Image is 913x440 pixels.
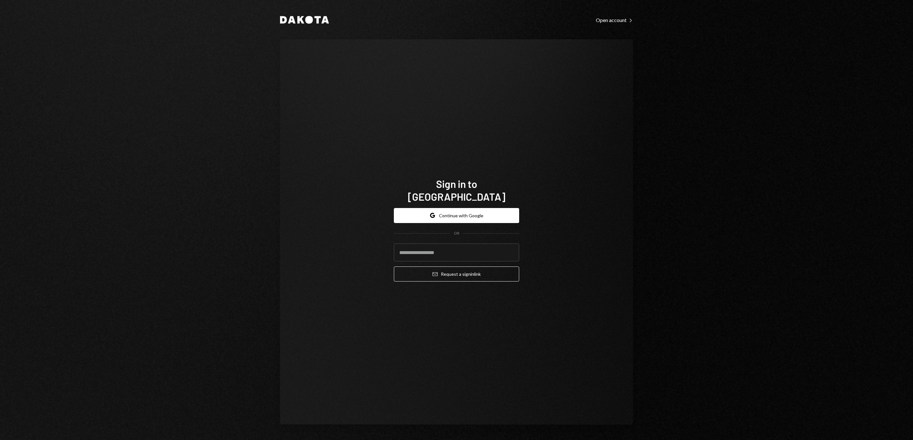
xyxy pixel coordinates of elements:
[394,177,519,203] h1: Sign in to [GEOGRAPHIC_DATA]
[596,17,633,23] div: Open account
[454,231,459,236] div: OR
[596,16,633,23] a: Open account
[394,208,519,223] button: Continue with Google
[394,266,519,282] button: Request a signinlink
